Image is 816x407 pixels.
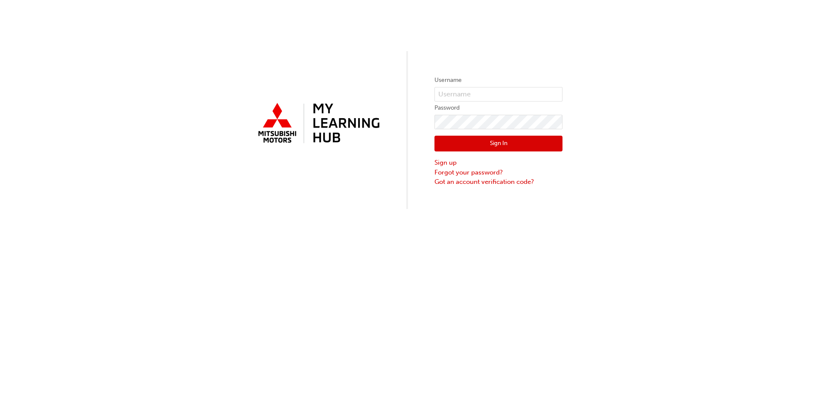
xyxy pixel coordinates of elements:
a: Sign up [434,158,562,168]
button: Sign In [434,136,562,152]
a: Got an account verification code? [434,177,562,187]
a: Forgot your password? [434,168,562,177]
img: mmal [254,99,382,148]
label: Username [434,75,562,85]
input: Username [434,87,562,102]
label: Password [434,103,562,113]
